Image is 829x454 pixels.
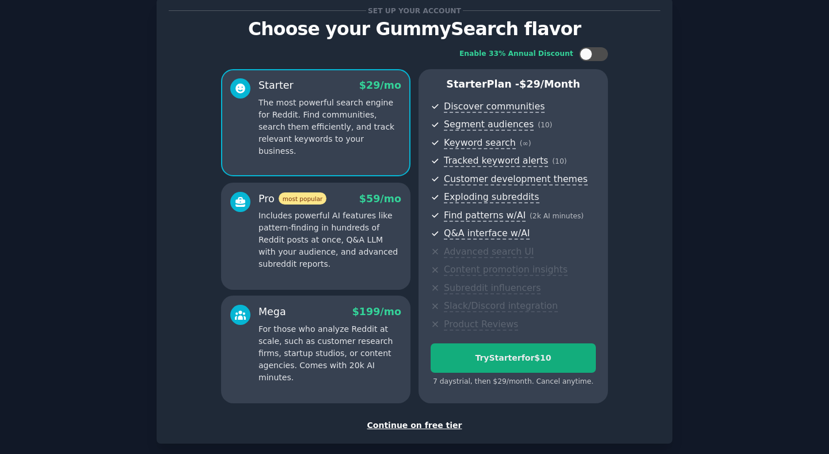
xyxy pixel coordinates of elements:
[258,323,401,384] p: For those who analyze Reddit at scale, such as customer research firms, startup studios, or conte...
[444,228,530,240] span: Q&A interface w/AI
[258,78,294,93] div: Starter
[459,49,573,59] div: Enable 33% Annual Discount
[444,155,548,167] span: Tracked keyword alerts
[444,282,541,294] span: Subreddit influencers
[169,419,660,432] div: Continue on free tier
[444,319,518,331] span: Product Reviews
[258,192,326,206] div: Pro
[366,5,463,17] span: Set up your account
[444,246,534,258] span: Advanced search UI
[169,19,660,39] p: Choose your GummySearch flavor
[258,210,401,270] p: Includes powerful AI features like pattern-finding in hundreds of Reddit posts at once, Q&A LLM w...
[431,352,595,364] div: Try Starter for $10
[431,77,596,92] p: Starter Plan -
[258,97,401,157] p: The most powerful search engine for Reddit. Find communities, search them efficiently, and track ...
[359,193,401,205] span: $ 59 /mo
[431,377,596,387] div: 7 days trial, then $ 29 /month . Cancel anytime.
[519,78,580,90] span: $ 29 /month
[520,139,531,147] span: ( ∞ )
[444,101,545,113] span: Discover communities
[444,264,568,276] span: Content promotion insights
[444,300,558,312] span: Slack/Discord integration
[431,343,596,373] button: TryStarterfor$10
[552,157,566,165] span: ( 10 )
[444,137,516,149] span: Keyword search
[352,306,401,317] span: $ 199 /mo
[538,121,552,129] span: ( 10 )
[258,305,286,319] div: Mega
[444,191,539,203] span: Exploding subreddits
[444,210,526,222] span: Find patterns w/AI
[530,212,584,220] span: ( 2k AI minutes )
[279,192,327,205] span: most popular
[444,119,534,131] span: Segment audiences
[359,80,401,91] span: $ 29 /mo
[444,173,588,186] span: Customer development themes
